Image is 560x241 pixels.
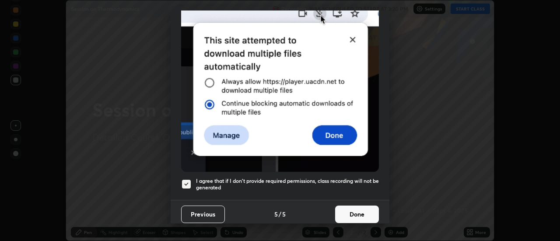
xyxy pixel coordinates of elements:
h4: 5 [274,210,278,219]
button: Done [335,206,379,223]
h4: 5 [282,210,286,219]
h5: I agree that if I don't provide required permissions, class recording will not be generated [196,178,379,191]
button: Previous [181,206,225,223]
h4: / [279,210,281,219]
